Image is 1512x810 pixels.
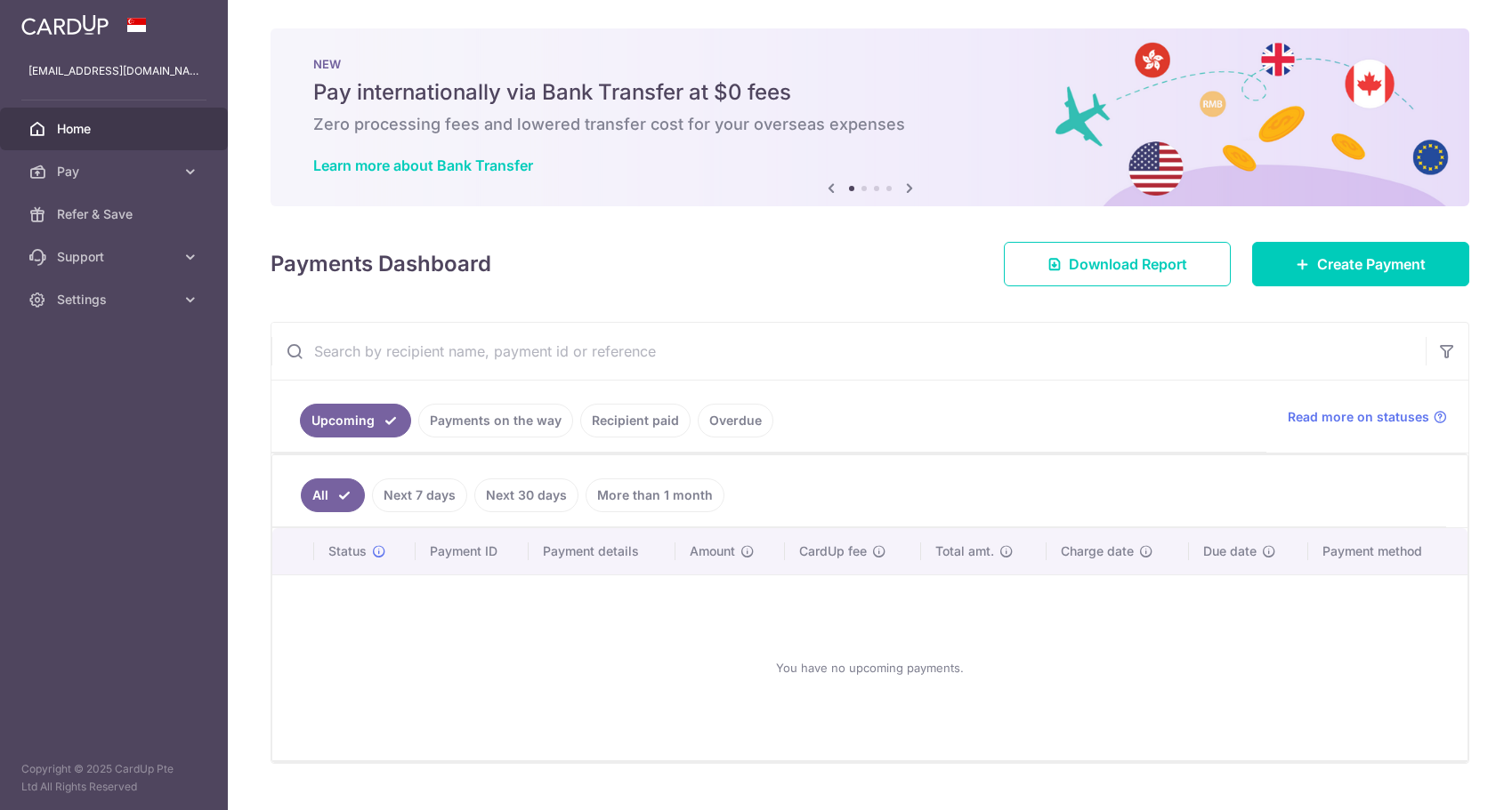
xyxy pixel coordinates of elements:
h6: Zero processing fees and lowered transfer cost for your overseas expenses [313,114,1427,135]
span: Download Report [1069,253,1187,275]
a: Download Report [1004,242,1231,286]
img: CardUp [21,14,109,36]
span: CardUp fee [799,542,867,560]
span: Total amt. [935,542,994,560]
h4: Payments Dashboard [271,248,491,280]
a: Recipient paid [580,404,691,437]
span: Pay [57,163,174,180]
div: You have no upcoming payments. [294,589,1446,746]
span: Settings [57,291,174,309]
a: Payments on the way [418,404,573,437]
img: Bank transfer banner [271,28,1469,206]
h5: Pay internationally via Bank Transfer at $0 fees [313,78,1427,107]
a: Learn more about Bank Transfer [313,156,533,174]
span: Status [328,542,367,560]
a: Read more on statuses [1288,408,1447,426]
span: Read more on statuses [1288,408,1429,426]
input: Search by recipient name, payment id or reference [271,323,1426,380]
a: Overdue [698,404,773,437]
th: Payment method [1308,528,1468,574]
span: Support [57,248,174,266]
span: Charge date [1061,542,1134,560]
span: Create Payment [1317,253,1426,275]
span: Due date [1203,542,1257,560]
p: NEW [313,57,1427,71]
th: Payment details [529,528,675,574]
a: Next 30 days [474,478,578,512]
p: [EMAIL_ADDRESS][DOMAIN_NAME] [28,62,199,80]
a: More than 1 month [586,478,724,512]
a: Next 7 days [372,478,467,512]
th: Payment ID [416,528,529,574]
a: Upcoming [300,404,411,437]
span: Home [57,120,174,138]
a: All [301,478,365,512]
a: Create Payment [1252,242,1469,286]
span: Refer & Save [57,205,174,223]
span: Amount [690,542,735,560]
